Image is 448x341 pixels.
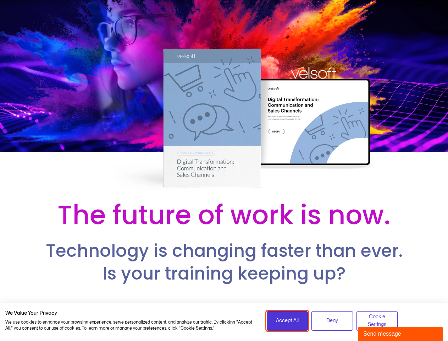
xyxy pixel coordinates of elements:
[5,319,256,331] p: We use cookies to enhance your browsing experience, serve personalized content, and analyze our t...
[5,310,256,316] h2: We Value Your Privacy
[22,198,425,232] h2: The future of work is now.
[361,313,393,329] span: Cookie Settings
[267,311,308,331] button: Accept all cookies
[356,311,398,331] button: Adjust cookie preferences
[358,325,444,341] iframe: chat widget
[326,317,338,325] span: Deny
[311,311,353,331] button: Deny all cookies
[23,240,425,285] h2: Technology is changing faster than ever. Is your training keeping up?
[276,317,299,325] span: Accept All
